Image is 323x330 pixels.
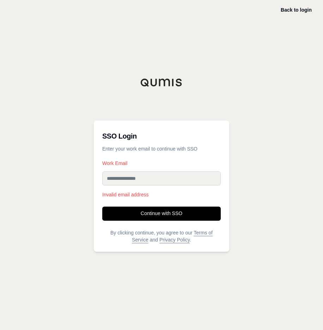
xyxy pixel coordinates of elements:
[102,161,221,166] label: Work Email
[140,78,183,87] img: Qumis
[102,207,221,221] button: Continue with SSO
[159,237,190,243] a: Privacy Policy
[102,229,221,243] p: By clicking continue, you agree to our and .
[281,7,312,13] a: Back to login
[102,129,221,143] h3: SSO Login
[102,145,221,152] p: Enter your work email to continue with SSO
[102,191,221,198] p: Invalid email address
